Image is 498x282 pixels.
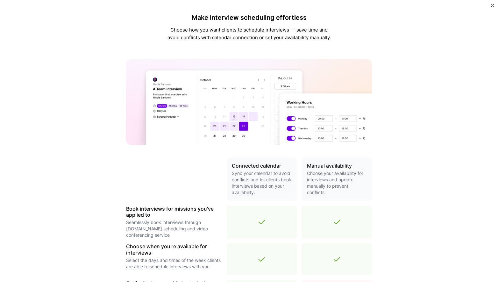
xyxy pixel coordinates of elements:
button: Close [491,4,494,11]
h3: Choose when you're available for interviews [126,243,222,256]
h4: Make interview scheduling effortless [166,14,332,21]
h3: Manual availability [307,163,367,169]
p: Choose how you want clients to schedule interviews — save time and avoid conflicts with calendar ... [166,26,332,41]
h3: Connected calendar [232,163,292,169]
p: Choose your availability for interviews and update manually to prevent conflicts. [307,170,367,196]
p: Select the days and times of the week clients are able to schedule interviews with you [126,257,222,270]
p: Seamlessly book interviews through [DOMAIN_NAME] scheduling and video conferencing service [126,219,222,238]
h3: Book interviews for missions you've applied to [126,206,222,218]
p: Sync your calendar to avoid conflicts and let clients book interviews based on your availability. [232,170,292,196]
img: A.Team calendar banner [126,59,372,145]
